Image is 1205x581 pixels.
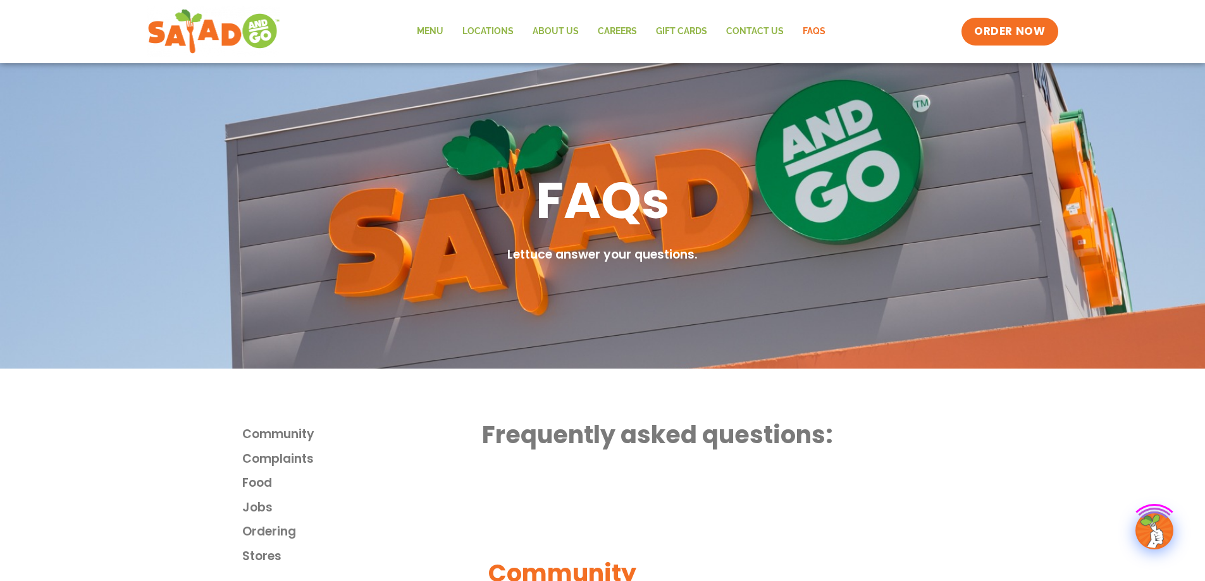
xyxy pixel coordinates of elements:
[407,17,453,46] a: Menu
[242,499,483,517] a: Jobs
[646,17,717,46] a: GIFT CARDS
[507,246,698,264] h2: Lettuce answer your questions.
[242,474,272,492] span: Food
[242,499,273,517] span: Jobs
[717,17,793,46] a: Contact Us
[588,17,646,46] a: Careers
[974,24,1045,39] span: ORDER NOW
[242,474,483,492] a: Food
[242,547,483,566] a: Stores
[453,17,523,46] a: Locations
[242,450,483,468] a: Complaints
[242,425,483,444] a: Community
[242,523,296,541] span: Ordering
[536,168,670,233] h1: FAQs
[242,547,281,566] span: Stores
[482,419,963,450] h2: Frequently asked questions:
[242,523,483,541] a: Ordering
[523,17,588,46] a: About Us
[242,450,314,468] span: Complaints
[407,17,835,46] nav: Menu
[961,18,1058,46] a: ORDER NOW
[147,6,281,57] img: new-SAG-logo-768×292
[242,425,314,444] span: Community
[793,17,835,46] a: FAQs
